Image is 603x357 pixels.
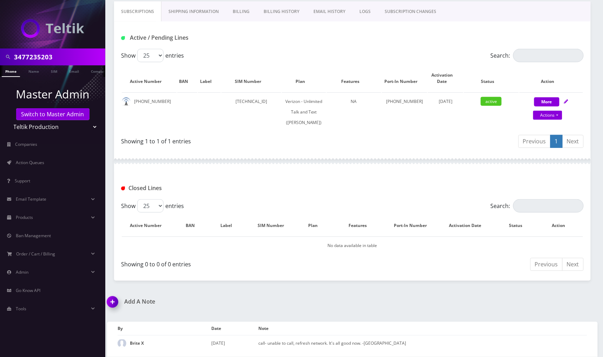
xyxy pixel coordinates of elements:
[121,134,347,145] div: Showing 1 to 1 of 1 entries
[491,49,584,62] label: Search:
[258,335,587,351] td: call- unable to call, refresh network. It's all good now. -[GEOGRAPHIC_DATA]
[519,65,583,92] th: Action: activate to sort column ascending
[16,108,90,120] a: Switch to Master Admin
[16,287,40,293] span: Go Know API
[14,50,104,64] input: Search in Company
[122,236,583,254] td: No data available in table
[530,258,563,271] a: Previous
[481,97,502,106] span: active
[282,65,326,92] th: Plan: activate to sort column ascending
[25,65,42,76] a: Name
[518,135,551,148] a: Previous
[121,199,184,213] label: Show entries
[66,65,82,76] a: Email
[107,298,347,305] a: Add A Note
[47,65,61,76] a: SIM
[258,322,587,335] th: Note
[16,306,26,312] span: Tools
[16,196,46,202] span: Email Template
[257,1,306,22] a: Billing History
[161,1,226,22] a: Shipping Information
[121,36,125,40] img: Active / Pending Lines
[177,215,211,236] th: BAN: activate to sort column ascending
[513,49,584,62] input: Search:
[382,92,427,131] td: [PHONE_NUMBER]
[221,92,281,131] td: [TECHNICAL_ID]
[439,98,452,104] span: [DATE]
[491,199,584,213] label: Search:
[16,160,44,165] span: Action Queues
[114,1,161,22] a: Subscriptions
[562,258,584,271] a: Next
[137,199,164,213] select: Showentries
[16,214,33,220] span: Products
[327,92,382,131] td: NA
[306,1,352,22] a: EMAIL HISTORY
[2,65,20,77] a: Phone
[250,215,299,236] th: SIM Number: activate to sort column ascending
[121,257,347,268] div: Showing 0 to 0 of 0 entries
[130,340,144,346] strong: Brite X
[533,111,562,120] a: Actions
[226,1,257,22] a: Billing
[212,335,259,351] td: [DATE]
[21,19,84,38] img: Teltik Production
[177,65,198,92] th: BAN: activate to sort column ascending
[122,97,131,106] img: default.png
[122,65,177,92] th: Active Number: activate to sort column ascending
[15,178,30,184] span: Support
[352,1,378,22] a: LOGS
[16,251,55,257] span: Order / Cart / Billing
[118,322,212,335] th: By
[439,215,498,236] th: Activation Date: activate to sort column ascending
[464,65,519,92] th: Status: activate to sort column ascending
[382,65,427,92] th: Port-In Number: activate to sort column ascending
[121,34,268,41] h1: Active / Pending Lines
[221,65,281,92] th: SIM Number: activate to sort column ascending
[550,135,563,148] a: 1
[541,215,583,236] th: Action : activate to sort column ascending
[121,49,184,62] label: Show entries
[300,215,333,236] th: Plan: activate to sort column ascending
[211,215,249,236] th: Label: activate to sort column ascending
[137,49,164,62] select: Showentries
[428,65,463,92] th: Activation Date: activate to sort column ascending
[378,1,443,22] a: SUBSCRIPTION CHANGES
[498,215,540,236] th: Status: activate to sort column ascending
[16,269,28,275] span: Admin
[562,135,584,148] a: Next
[389,215,439,236] th: Port-In Number: activate to sort column ascending
[122,215,177,236] th: Active Number: activate to sort column descending
[282,92,326,131] td: Verizon - Unlimited Talk and Text ([PERSON_NAME])
[121,185,268,192] h1: Closed Lines
[87,65,111,76] a: Company
[121,187,125,190] img: Closed Lines
[513,199,584,213] input: Search:
[334,215,389,236] th: Features: activate to sort column ascending
[327,65,382,92] th: Features: activate to sort column ascending
[212,322,259,335] th: Date
[15,141,38,147] span: Companies
[16,233,51,239] span: Ban Management
[122,92,177,131] td: [PHONE_NUMBER]
[198,65,221,92] th: Label: activate to sort column ascending
[534,97,559,106] button: More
